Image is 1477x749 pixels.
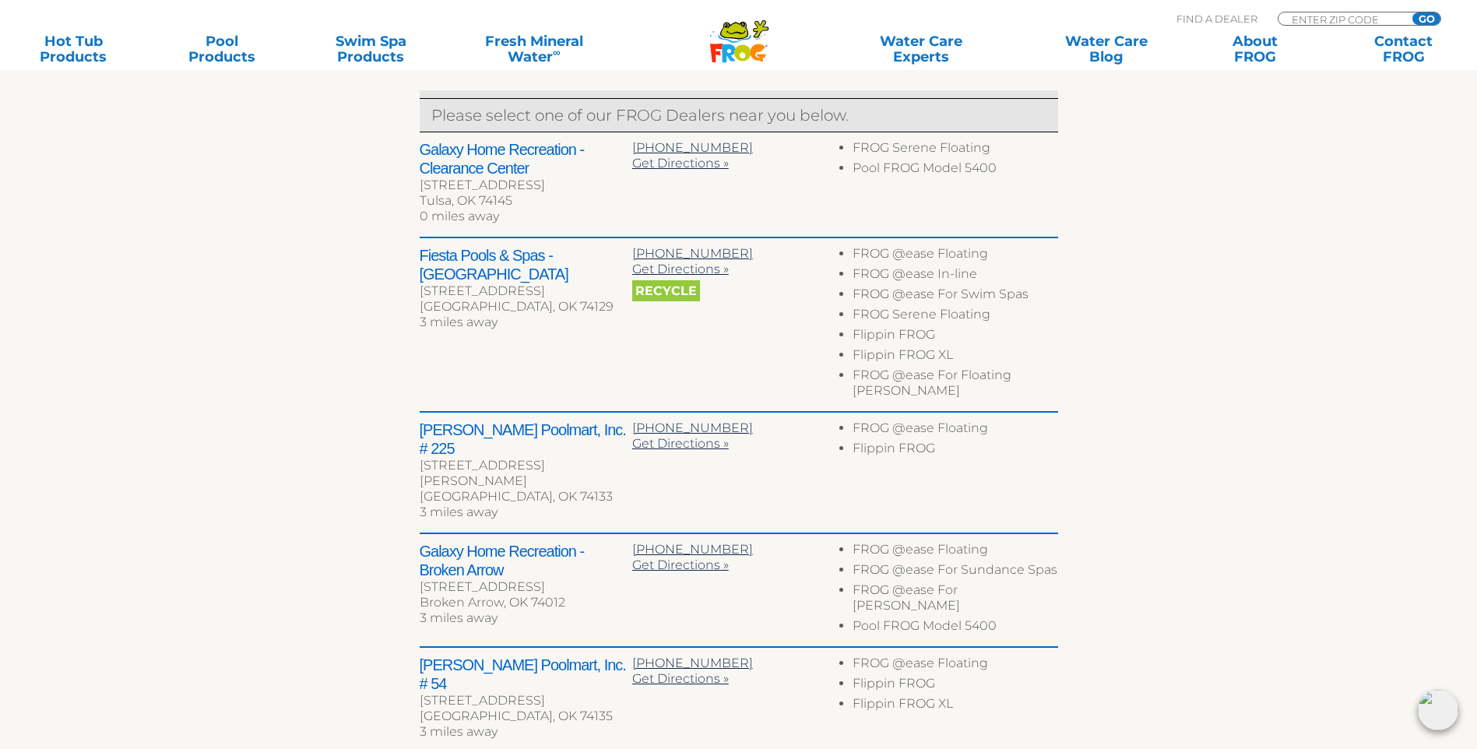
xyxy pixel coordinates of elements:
[853,542,1057,562] li: FROG @ease Floating
[828,33,1015,65] a: Water CareExperts
[420,246,632,283] h2: Fiesta Pools & Spas - [GEOGRAPHIC_DATA]
[1048,33,1164,65] a: Water CareBlog
[420,610,498,625] span: 3 miles away
[853,140,1057,160] li: FROG Serene Floating
[853,160,1057,181] li: Pool FROG Model 5400
[1345,33,1461,65] a: ContactFROG
[420,709,632,724] div: [GEOGRAPHIC_DATA], OK 74135
[16,33,132,65] a: Hot TubProducts
[420,209,499,223] span: 0 miles away
[420,542,632,579] h2: Galaxy Home Recreation - Broken Arrow
[420,579,632,595] div: [STREET_ADDRESS]
[313,33,429,65] a: Swim SpaProducts
[632,262,729,276] a: Get Directions »
[853,246,1057,266] li: FROG @ease Floating
[420,656,632,693] h2: [PERSON_NAME] Poolmart, Inc. # 54
[632,246,753,261] a: [PHONE_NUMBER]
[853,367,1057,403] li: FROG @ease For Floating [PERSON_NAME]
[420,420,632,458] h2: [PERSON_NAME] Poolmart, Inc. # 225
[632,656,753,670] a: [PHONE_NUMBER]
[853,347,1057,367] li: Flippin FROG XL
[853,266,1057,287] li: FROG @ease In-line
[420,458,632,489] div: [STREET_ADDRESS][PERSON_NAME]
[632,671,729,686] a: Get Directions »
[632,420,753,435] a: [PHONE_NUMBER]
[853,618,1057,638] li: Pool FROG Model 5400
[553,46,561,58] sup: ∞
[1290,12,1395,26] input: Zip Code Form
[431,103,1046,128] p: Please select one of our FROG Dealers near you below.
[164,33,280,65] a: PoolProducts
[853,287,1057,307] li: FROG @ease For Swim Spas
[420,505,498,519] span: 3 miles away
[632,156,729,171] a: Get Directions »
[462,33,607,65] a: Fresh MineralWater∞
[853,676,1057,696] li: Flippin FROG
[632,542,753,557] a: [PHONE_NUMBER]
[853,656,1057,676] li: FROG @ease Floating
[1418,690,1458,730] img: openIcon
[420,315,498,329] span: 3 miles away
[420,595,632,610] div: Broken Arrow, OK 74012
[853,582,1057,618] li: FROG @ease For [PERSON_NAME]
[420,299,632,315] div: [GEOGRAPHIC_DATA], OK 74129
[420,693,632,709] div: [STREET_ADDRESS]
[420,489,632,505] div: [GEOGRAPHIC_DATA], OK 74133
[420,283,632,299] div: [STREET_ADDRESS]
[1197,33,1313,65] a: AboutFROG
[853,562,1057,582] li: FROG @ease For Sundance Spas
[1412,12,1440,25] input: GO
[853,307,1057,327] li: FROG Serene Floating
[853,696,1057,716] li: Flippin FROG XL
[632,280,700,301] span: Recycle
[1176,12,1257,26] p: Find A Dealer
[420,140,632,178] h2: Galaxy Home Recreation - Clearance Center
[632,557,729,572] a: Get Directions »
[420,724,498,739] span: 3 miles away
[632,436,729,451] a: Get Directions »
[853,327,1057,347] li: Flippin FROG
[632,140,753,155] a: [PHONE_NUMBER]
[853,441,1057,461] li: Flippin FROG
[420,178,632,193] div: [STREET_ADDRESS]
[420,193,632,209] div: Tulsa, OK 74145
[853,420,1057,441] li: FROG @ease Floating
